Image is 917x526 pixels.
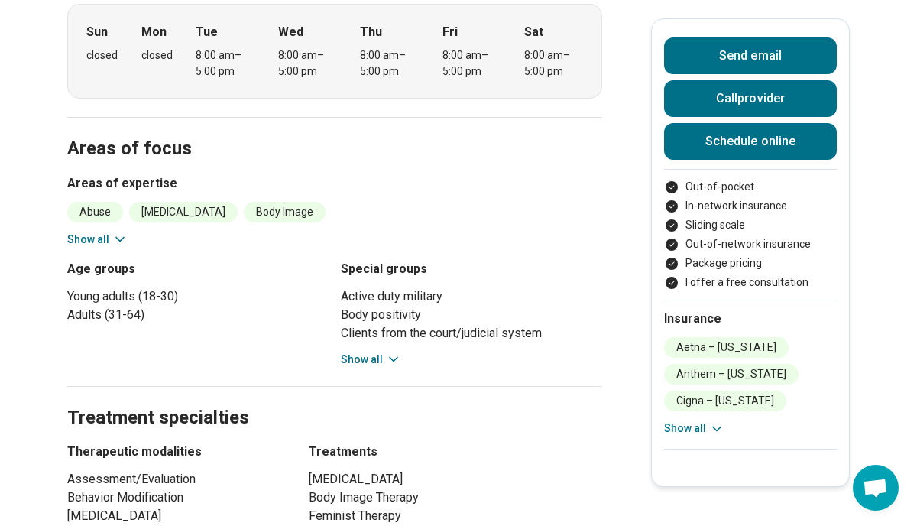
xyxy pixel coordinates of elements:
[67,489,281,507] li: Behavior Modification
[664,80,837,117] button: Callprovider
[86,23,108,41] strong: Sun
[664,391,786,411] li: Cigna – [US_STATE]
[67,99,602,162] h2: Areas of focus
[278,47,337,80] div: 8:00 am – 5:00 pm
[664,198,837,214] li: In-network insurance
[664,179,837,291] ul: Payment options
[196,23,218,41] strong: Tue
[67,306,329,324] li: Adults (31-64)
[67,369,602,431] h2: Treatment specialties
[341,260,602,278] h3: Special groups
[141,47,173,63] div: closed
[664,217,837,233] li: Sliding scale
[129,202,238,222] li: [MEDICAL_DATA]
[664,37,837,74] button: Send email
[67,232,128,248] button: Show all
[360,47,419,80] div: 8:00 am – 5:00 pm
[664,274,837,291] li: I offer a free consultation
[664,364,799,385] li: Anthem – [US_STATE]
[309,470,602,489] li: [MEDICAL_DATA]
[86,47,118,63] div: closed
[442,47,501,80] div: 8:00 am – 5:00 pm
[524,47,583,80] div: 8:00 am – 5:00 pm
[853,465,899,511] div: Open chat
[67,260,329,278] h3: Age groups
[309,507,602,525] li: Feminist Therapy
[67,507,281,525] li: [MEDICAL_DATA]
[278,23,303,41] strong: Wed
[196,47,254,80] div: 8:00 am – 5:00 pm
[360,23,382,41] strong: Thu
[244,202,326,222] li: Body Image
[341,324,602,343] li: Clients from the court/judicial system
[141,23,167,41] strong: Mon
[309,443,602,461] h3: Treatments
[67,4,602,99] div: When does the program meet?
[664,337,789,358] li: Aetna – [US_STATE]
[341,287,602,306] li: Active duty military
[442,23,458,41] strong: Fri
[664,310,837,328] h2: Insurance
[341,306,602,324] li: Body positivity
[341,352,401,368] button: Show all
[67,443,281,461] h3: Therapeutic modalities
[67,202,123,222] li: Abuse
[664,255,837,271] li: Package pricing
[67,174,602,193] h3: Areas of expertise
[664,420,724,437] button: Show all
[664,179,837,195] li: Out-of-pocket
[309,489,602,507] li: Body Image Therapy
[664,236,837,252] li: Out-of-network insurance
[664,123,837,160] a: Schedule online
[524,23,543,41] strong: Sat
[67,470,281,489] li: Assessment/Evaluation
[67,287,329,306] li: Young adults (18-30)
